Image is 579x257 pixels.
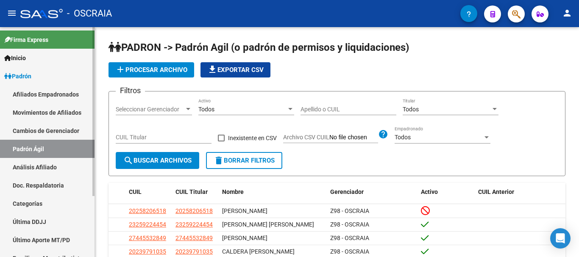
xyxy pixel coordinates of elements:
[222,235,267,241] span: [PERSON_NAME]
[175,188,208,195] span: CUIL Titular
[109,41,409,53] span: PADRON -> Padrón Agil (o padrón de permisos y liquidaciones)
[550,228,571,249] div: Open Intercom Messenger
[7,8,17,18] mat-icon: menu
[222,221,314,228] span: [PERSON_NAME] [PERSON_NAME]
[222,248,295,255] span: CALDERA [PERSON_NAME]
[421,188,438,195] span: Activo
[330,188,364,195] span: Gerenciador
[395,134,411,141] span: Todos
[175,207,213,214] span: 20258206518
[109,62,194,77] button: Procesar archivo
[418,183,475,201] datatable-header-cell: Activo
[116,106,184,113] span: Seleccionar Gerenciador
[214,155,224,166] mat-icon: delete
[222,207,267,214] span: [PERSON_NAME]
[330,248,369,255] span: Z98 - OSCRAIA
[116,152,199,169] button: Buscar Archivos
[129,221,166,228] span: 23259224454
[129,248,166,255] span: 20239791035
[172,183,219,201] datatable-header-cell: CUIL Titular
[283,134,329,141] span: Archivo CSV CUIL
[175,221,213,228] span: 23259224454
[562,8,572,18] mat-icon: person
[198,106,214,113] span: Todos
[125,183,172,201] datatable-header-cell: CUIL
[175,248,213,255] span: 20239791035
[200,62,270,77] button: Exportar CSV
[214,157,275,164] span: Borrar Filtros
[378,129,388,139] mat-icon: help
[228,133,277,143] span: Inexistente en CSV
[330,221,369,228] span: Z98 - OSCRAIA
[115,66,187,74] span: Procesar archivo
[116,85,145,97] h3: Filtros
[4,35,48,44] span: Firma Express
[115,64,125,75] mat-icon: add
[327,183,418,201] datatable-header-cell: Gerenciador
[478,188,514,195] span: CUIL Anterior
[129,188,142,195] span: CUIL
[403,106,419,113] span: Todos
[67,4,112,23] span: - OSCRAIA
[475,183,566,201] datatable-header-cell: CUIL Anterior
[4,53,26,63] span: Inicio
[175,235,213,241] span: 27445532849
[330,235,369,241] span: Z98 - OSCRAIA
[206,152,282,169] button: Borrar Filtros
[222,188,244,195] span: Nombre
[123,155,134,166] mat-icon: search
[129,235,166,241] span: 27445532849
[4,72,31,81] span: Padrón
[329,134,378,141] input: Archivo CSV CUIL
[207,64,217,75] mat-icon: file_download
[330,207,369,214] span: Z98 - OSCRAIA
[129,207,166,214] span: 20258206518
[123,157,192,164] span: Buscar Archivos
[219,183,327,201] datatable-header-cell: Nombre
[207,66,264,74] span: Exportar CSV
